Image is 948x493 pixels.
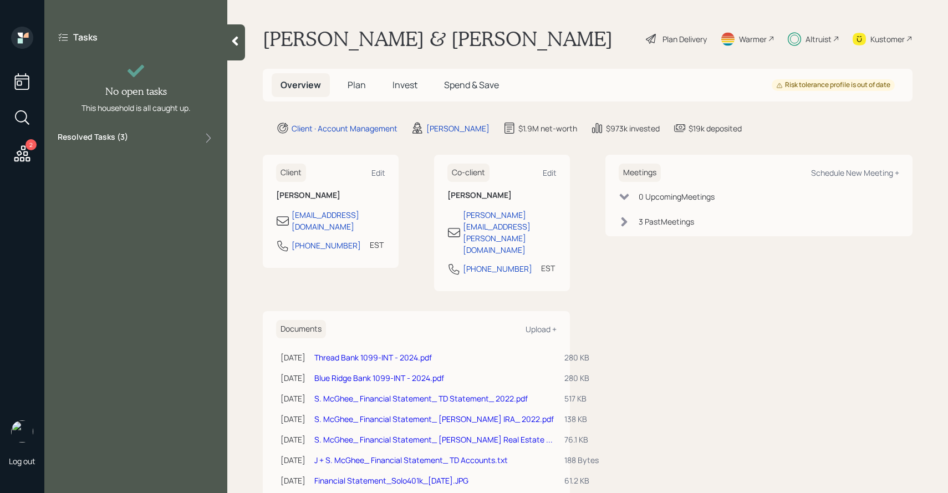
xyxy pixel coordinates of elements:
[639,191,715,202] div: 0 Upcoming Meeting s
[564,352,599,363] div: 280 KB
[371,167,385,178] div: Edit
[444,79,499,91] span: Spend & Save
[263,27,613,51] h1: [PERSON_NAME] & [PERSON_NAME]
[292,209,385,232] div: [EMAIL_ADDRESS][DOMAIN_NAME]
[348,79,366,91] span: Plan
[447,191,557,200] h6: [PERSON_NAME]
[689,123,742,134] div: $19k deposited
[276,191,385,200] h6: [PERSON_NAME]
[393,79,417,91] span: Invest
[11,420,33,443] img: sami-boghos-headshot.png
[314,393,528,404] a: S. McGhee_ Financial Statement_ TD Statement_ 2022.pdf
[739,33,767,45] div: Warmer
[543,167,557,178] div: Edit
[606,123,660,134] div: $973k invested
[426,123,490,134] div: [PERSON_NAME]
[370,239,384,251] div: EST
[564,475,599,486] div: 61.2 KB
[281,79,321,91] span: Overview
[564,434,599,445] div: 76.1 KB
[281,434,305,445] div: [DATE]
[619,164,661,182] h6: Meetings
[281,372,305,384] div: [DATE]
[662,33,707,45] div: Plan Delivery
[776,80,890,90] div: Risk tolerance profile is out of date
[564,393,599,404] div: 517 KB
[73,31,98,43] label: Tasks
[314,475,468,486] a: Financial Statement_Solo401k_[DATE].JPG
[463,263,532,275] div: [PHONE_NUMBER]
[314,414,554,424] a: S. McGhee_ Financial Statement_ [PERSON_NAME] IRA_ 2022.pdf
[870,33,905,45] div: Kustomer
[564,372,599,384] div: 280 KB
[9,456,35,466] div: Log out
[314,352,432,363] a: Thread Bank 1099-INT - 2024.pdf
[564,413,599,425] div: 138 KB
[564,454,599,466] div: 188 Bytes
[281,454,305,466] div: [DATE]
[526,324,557,334] div: Upload +
[541,262,555,274] div: EST
[281,475,305,486] div: [DATE]
[276,164,306,182] h6: Client
[105,85,167,98] h4: No open tasks
[314,434,553,445] a: S. McGhee_ Financial Statement_ [PERSON_NAME] Real Estate ...
[806,33,832,45] div: Altruist
[518,123,577,134] div: $1.9M net-worth
[314,455,508,465] a: J + S. McGhee_ Financial Statement_ TD Accounts.txt
[447,164,490,182] h6: Co-client
[281,393,305,404] div: [DATE]
[639,216,694,227] div: 3 Past Meeting s
[314,373,444,383] a: Blue Ridge Bank 1099-INT - 2024.pdf
[292,123,397,134] div: Client · Account Management
[281,413,305,425] div: [DATE]
[58,131,128,145] label: Resolved Tasks ( 3 )
[281,352,305,363] div: [DATE]
[292,240,361,251] div: [PHONE_NUMBER]
[811,167,899,178] div: Schedule New Meeting +
[26,139,37,150] div: 2
[81,102,191,114] div: This household is all caught up.
[463,209,557,256] div: [PERSON_NAME][EMAIL_ADDRESS][PERSON_NAME][DOMAIN_NAME]
[276,320,326,338] h6: Documents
